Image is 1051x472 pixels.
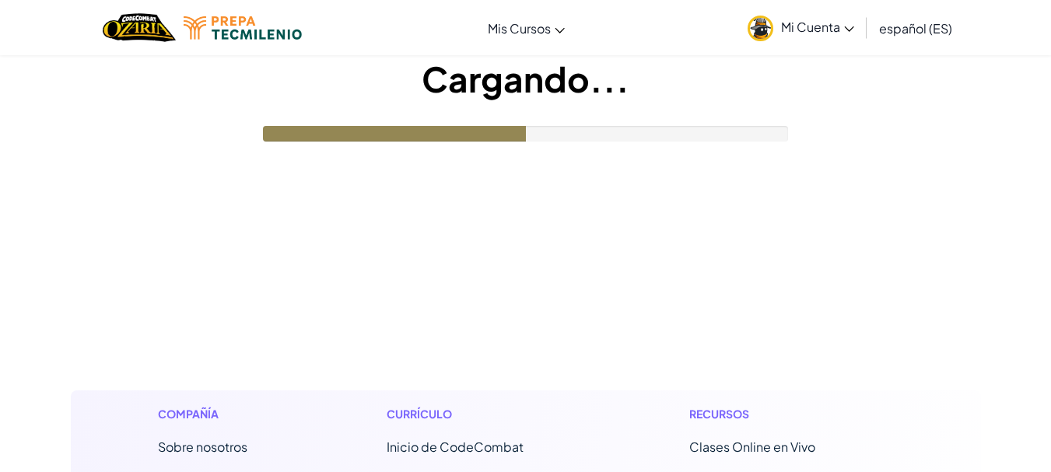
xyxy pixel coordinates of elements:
[184,16,302,40] img: Tecmilenio logo
[689,439,815,455] a: Clases Online en Vivo
[158,406,288,422] h1: Compañía
[871,7,960,49] a: español (ES)
[781,19,854,35] span: Mi Cuenta
[689,406,894,422] h1: Recursos
[103,12,175,44] a: Ozaria by CodeCombat logo
[387,406,591,422] h1: Currículo
[387,439,524,455] span: Inicio de CodeCombat
[103,12,175,44] img: Home
[488,20,551,37] span: Mis Cursos
[480,7,573,49] a: Mis Cursos
[748,16,773,41] img: avatar
[740,3,862,52] a: Mi Cuenta
[158,439,247,455] a: Sobre nosotros
[879,20,952,37] span: español (ES)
